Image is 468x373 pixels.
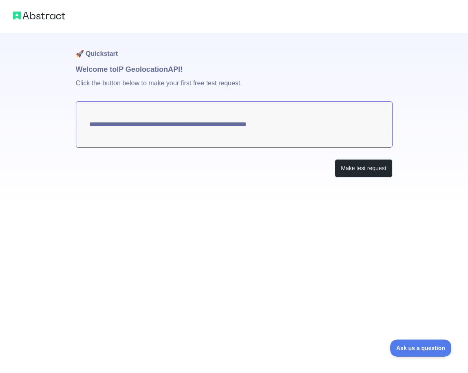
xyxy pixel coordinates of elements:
img: Abstract logo [13,10,65,21]
iframe: Toggle Customer Support [390,340,452,357]
p: Click the button below to make your first free test request. [76,75,393,101]
h1: Welcome to IP Geolocation API! [76,64,393,75]
h1: 🚀 Quickstart [76,33,393,64]
button: Make test request [335,159,392,178]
